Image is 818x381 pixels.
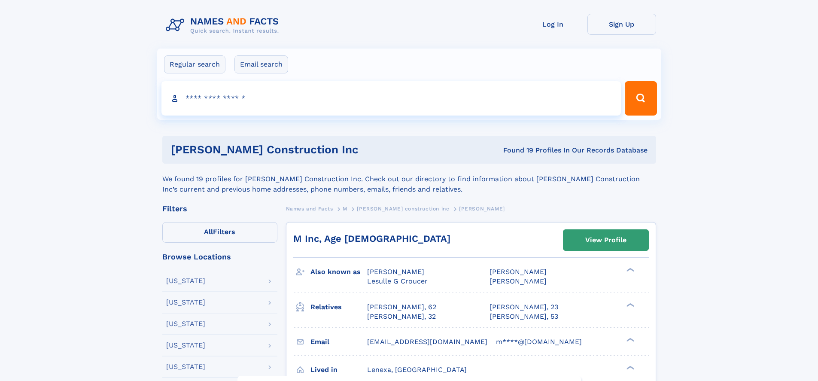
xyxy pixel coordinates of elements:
[162,222,277,243] label: Filters
[204,228,213,236] span: All
[343,206,347,212] span: M
[293,233,450,244] a: M Inc, Age [DEMOGRAPHIC_DATA]
[490,277,547,285] span: [PERSON_NAME]
[624,365,635,370] div: ❯
[587,14,656,35] a: Sign Up
[624,337,635,342] div: ❯
[459,206,505,212] span: [PERSON_NAME]
[343,203,347,214] a: M
[367,366,467,374] span: Lenexa, [GEOGRAPHIC_DATA]
[585,230,626,250] div: View Profile
[310,300,367,314] h3: Relatives
[367,338,487,346] span: [EMAIL_ADDRESS][DOMAIN_NAME]
[162,205,277,213] div: Filters
[162,14,286,37] img: Logo Names and Facts
[166,277,205,284] div: [US_STATE]
[161,81,621,116] input: search input
[624,302,635,308] div: ❯
[234,55,288,73] label: Email search
[310,335,367,349] h3: Email
[367,312,436,321] a: [PERSON_NAME], 32
[164,55,225,73] label: Regular search
[162,164,656,195] div: We found 19 profiles for [PERSON_NAME] Construction Inc. Check out our directory to find informat...
[519,14,587,35] a: Log In
[357,203,449,214] a: [PERSON_NAME] construction inc
[490,312,558,321] a: [PERSON_NAME], 53
[357,206,449,212] span: [PERSON_NAME] construction inc
[490,268,547,276] span: [PERSON_NAME]
[490,302,558,312] a: [PERSON_NAME], 23
[563,230,648,250] a: View Profile
[166,342,205,349] div: [US_STATE]
[166,363,205,370] div: [US_STATE]
[431,146,648,155] div: Found 19 Profiles In Our Records Database
[367,277,428,285] span: Lesulle G Croucer
[625,81,657,116] button: Search Button
[310,363,367,377] h3: Lived in
[624,267,635,273] div: ❯
[310,265,367,279] h3: Also known as
[166,299,205,306] div: [US_STATE]
[162,253,277,261] div: Browse Locations
[171,144,431,155] h1: [PERSON_NAME] construction inc
[166,320,205,327] div: [US_STATE]
[367,268,424,276] span: [PERSON_NAME]
[367,302,436,312] a: [PERSON_NAME], 62
[286,203,333,214] a: Names and Facts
